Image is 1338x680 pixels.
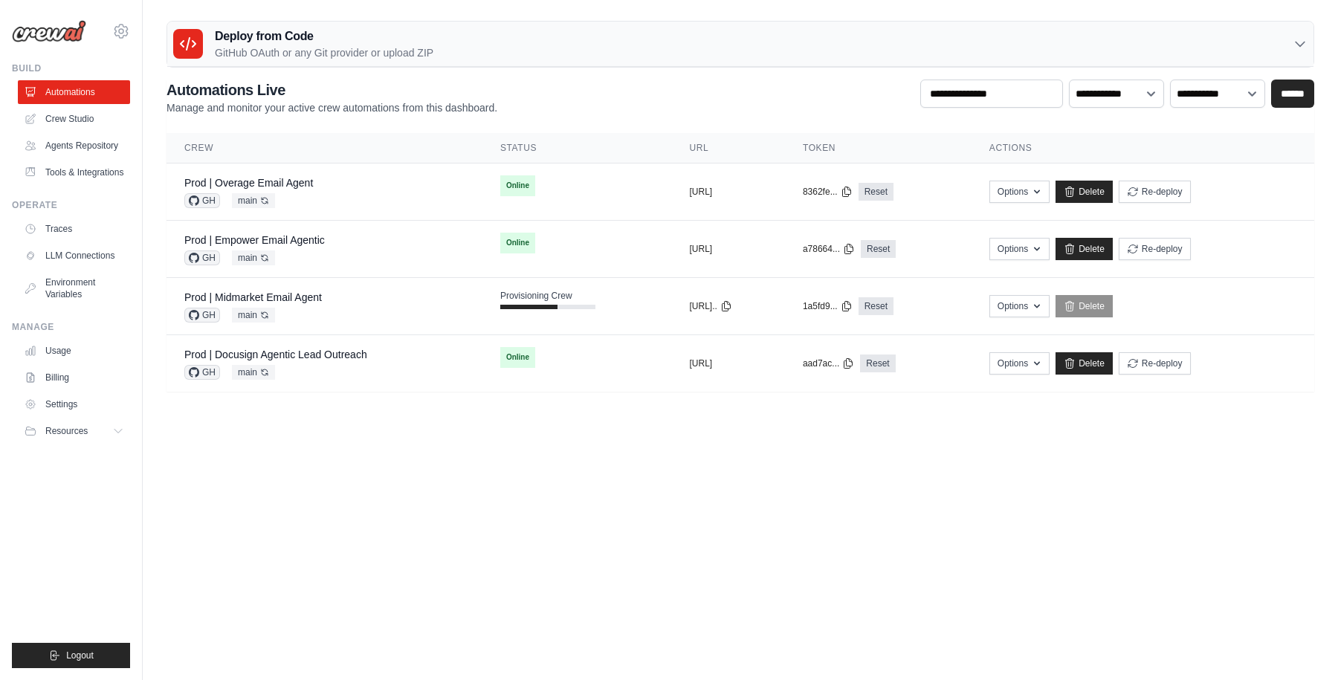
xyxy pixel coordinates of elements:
[12,20,86,42] img: Logo
[1056,352,1113,375] a: Delete
[232,193,275,208] span: main
[972,133,1314,163] th: Actions
[1056,181,1113,203] a: Delete
[861,240,896,258] a: Reset
[803,186,853,198] button: 8362fe...
[215,27,433,45] h3: Deploy from Code
[785,133,972,163] th: Token
[12,199,130,211] div: Operate
[184,250,220,265] span: GH
[45,425,88,437] span: Resources
[18,339,130,363] a: Usage
[167,133,482,163] th: Crew
[184,308,220,323] span: GH
[989,295,1050,317] button: Options
[18,244,130,268] a: LLM Connections
[12,62,130,74] div: Build
[860,354,895,372] a: Reset
[1056,238,1113,260] a: Delete
[18,392,130,416] a: Settings
[482,133,672,163] th: Status
[18,161,130,184] a: Tools & Integrations
[232,250,275,265] span: main
[184,177,313,189] a: Prod | Overage Email Agent
[184,291,322,303] a: Prod | Midmarket Email Agent
[18,419,130,443] button: Resources
[803,243,855,255] button: a78664...
[232,365,275,380] span: main
[12,643,130,668] button: Logout
[184,193,220,208] span: GH
[989,352,1050,375] button: Options
[184,349,367,360] a: Prod | Docusign Agentic Lead Outreach
[1119,181,1191,203] button: Re-deploy
[167,100,497,115] p: Manage and monitor your active crew automations from this dashboard.
[18,366,130,389] a: Billing
[989,238,1050,260] button: Options
[1119,352,1191,375] button: Re-deploy
[12,321,130,333] div: Manage
[500,233,535,253] span: Online
[989,181,1050,203] button: Options
[803,357,854,369] button: aad7ac...
[215,45,433,60] p: GitHub OAuth or any Git provider or upload ZIP
[18,80,130,104] a: Automations
[66,650,94,661] span: Logout
[184,365,220,380] span: GH
[1119,238,1191,260] button: Re-deploy
[803,300,853,312] button: 1a5fd9...
[859,183,893,201] a: Reset
[18,134,130,158] a: Agents Repository
[18,271,130,306] a: Environment Variables
[500,347,535,368] span: Online
[1056,295,1113,317] a: Delete
[184,234,325,246] a: Prod | Empower Email Agentic
[18,217,130,241] a: Traces
[500,290,572,302] span: Provisioning Crew
[859,297,893,315] a: Reset
[167,80,497,100] h2: Automations Live
[18,107,130,131] a: Crew Studio
[500,175,535,196] span: Online
[232,308,275,323] span: main
[672,133,785,163] th: URL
